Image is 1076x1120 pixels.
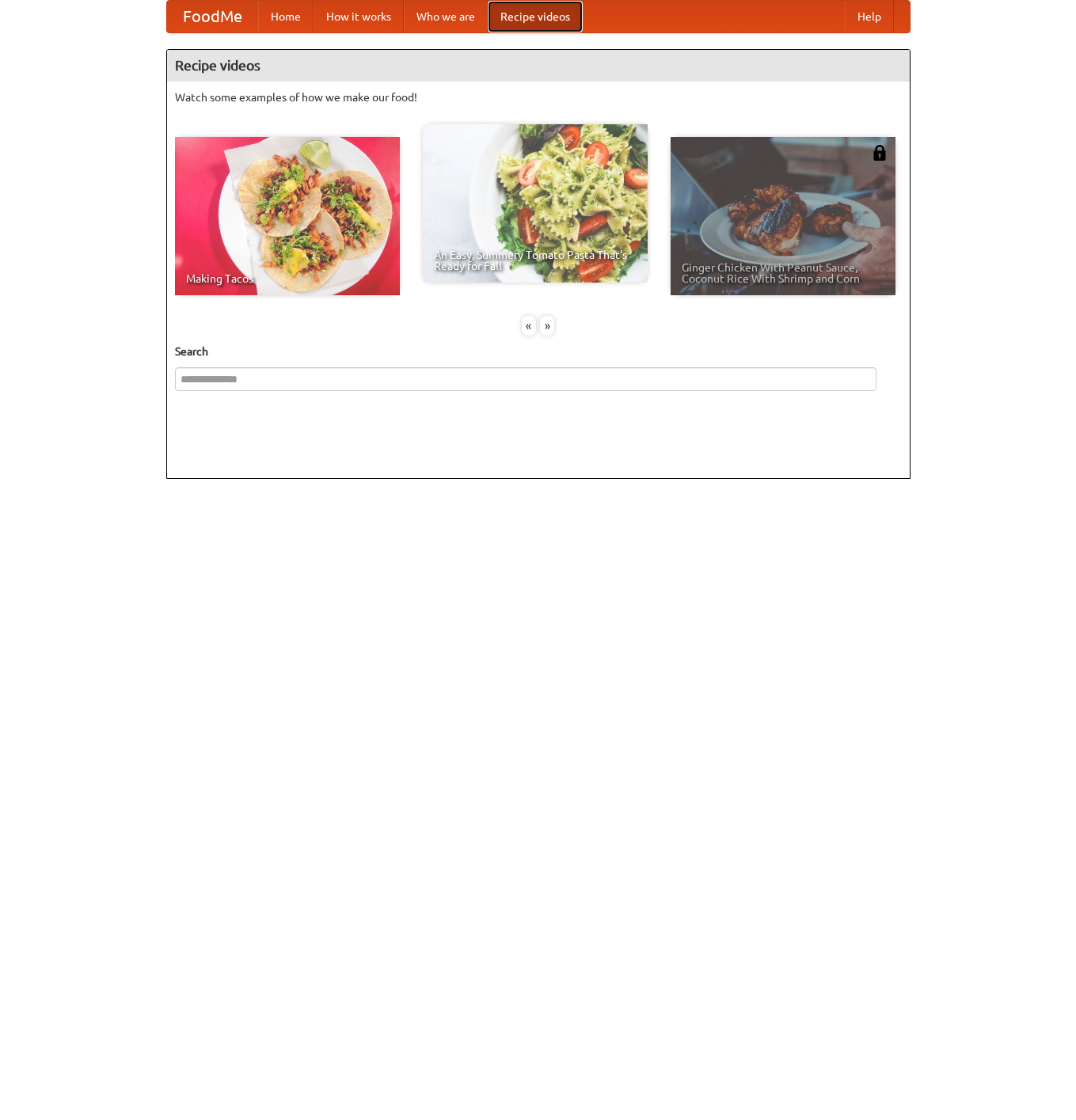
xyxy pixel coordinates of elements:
a: How it works [314,1,404,32]
a: Home [258,1,314,32]
span: An Easy, Summery Tomato Pasta That's Ready for Fall [434,249,637,271]
a: Help [845,1,894,32]
div: » [540,316,554,336]
a: An Easy, Summery Tomato Pasta That's Ready for Fall [423,124,648,283]
a: Who we are [404,1,488,32]
a: Recipe videos [488,1,583,32]
span: Making Tacos [186,273,389,284]
div: « [522,316,536,336]
h5: Search [175,344,902,359]
p: Watch some examples of how we make our food! [175,89,902,105]
h4: Recipe videos [167,50,910,82]
img: 483408.png [872,145,888,161]
a: Making Tacos [175,137,400,295]
a: FoodMe [167,1,258,32]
